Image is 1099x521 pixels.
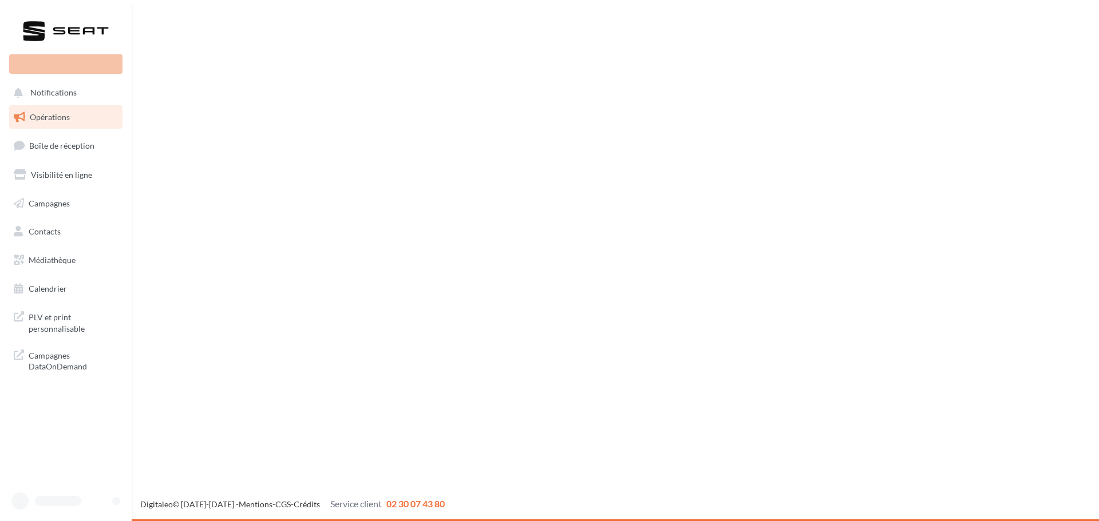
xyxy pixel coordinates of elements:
span: Calendrier [29,284,67,293]
span: © [DATE]-[DATE] - - - [140,499,445,509]
a: Digitaleo [140,499,173,509]
a: Campagnes [7,192,125,216]
a: Médiathèque [7,248,125,272]
a: Mentions [239,499,272,509]
span: Notifications [30,88,77,98]
span: Campagnes [29,198,70,208]
span: Service client [330,498,382,509]
a: Campagnes DataOnDemand [7,343,125,377]
span: Boîte de réception [29,141,94,150]
a: Visibilité en ligne [7,163,125,187]
span: Visibilité en ligne [31,170,92,180]
div: Nouvelle campagne [9,54,122,74]
span: PLV et print personnalisable [29,309,118,334]
span: Opérations [30,112,70,122]
a: PLV et print personnalisable [7,305,125,339]
span: Campagnes DataOnDemand [29,348,118,372]
a: Contacts [7,220,125,244]
a: Boîte de réception [7,133,125,158]
a: Opérations [7,105,125,129]
span: Contacts [29,226,61,236]
a: Calendrier [7,277,125,301]
a: Crédits [294,499,320,509]
span: 02 30 07 43 80 [386,498,445,509]
span: Médiathèque [29,255,76,265]
a: CGS [275,499,291,509]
